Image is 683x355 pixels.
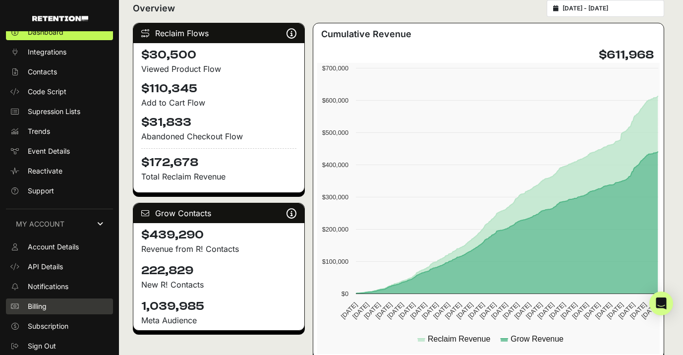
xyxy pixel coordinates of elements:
a: Sign Out [6,338,113,354]
div: Open Intercom Messenger [649,292,673,315]
h4: 1,039,985 [141,298,296,314]
text: [DATE] [386,301,405,320]
text: [DATE] [397,301,416,320]
h2: Overview [133,1,175,15]
a: Supression Lists [6,104,113,119]
a: Support [6,183,113,199]
text: [DATE] [536,301,555,320]
span: Support [28,186,54,196]
text: [DATE] [605,301,625,320]
a: Integrations [6,44,113,60]
text: [DATE] [501,301,520,320]
p: Total Reclaim Revenue [141,171,296,182]
a: Billing [6,298,113,314]
text: $400,000 [322,161,348,169]
span: Integrations [28,47,66,57]
a: Code Script [6,84,113,100]
span: Notifications [28,282,68,292]
text: $500,000 [322,129,348,136]
div: Abandoned Checkout Flow [141,130,296,142]
a: Reactivate [6,163,113,179]
span: Sign Out [28,341,56,351]
a: Dashboard [6,24,113,40]
a: Trends [6,123,113,139]
text: [DATE] [420,301,440,320]
h4: 222,829 [141,263,296,279]
text: Reclaim Revenue [428,335,490,343]
h4: $31,833 [141,115,296,130]
a: Notifications [6,279,113,295]
text: Grow Revenue [511,335,564,343]
p: Revenue from R! Contacts [141,243,296,255]
text: [DATE] [455,301,474,320]
span: API Details [28,262,63,272]
span: Event Details [28,146,70,156]
a: Contacts [6,64,113,80]
a: Account Details [6,239,113,255]
span: Code Script [28,87,66,97]
text: [DATE] [594,301,613,320]
div: Reclaim Flows [133,23,304,43]
div: Grow Contacts [133,203,304,223]
text: [DATE] [408,301,428,320]
span: MY ACCOUNT [16,219,64,229]
text: [DATE] [524,301,544,320]
text: $200,000 [322,226,348,233]
span: Trends [28,126,50,136]
h4: $611,968 [599,47,654,63]
span: Subscription [28,321,68,331]
div: Viewed Product Flow [141,63,296,75]
h4: $439,290 [141,227,296,243]
text: [DATE] [617,301,636,320]
div: Meta Audience [141,314,296,326]
a: MY ACCOUNT [6,209,113,239]
a: Subscription [6,318,113,334]
text: [DATE] [559,301,578,320]
h3: Cumulative Revenue [321,27,411,41]
a: API Details [6,259,113,275]
text: [DATE] [432,301,451,320]
text: [DATE] [628,301,648,320]
h4: $30,500 [141,47,296,63]
span: Contacts [28,67,57,77]
text: [DATE] [362,301,382,320]
text: [DATE] [478,301,497,320]
text: [DATE] [374,301,393,320]
p: New R! Contacts [141,279,296,291]
text: [DATE] [582,301,601,320]
h4: $110,345 [141,81,296,97]
span: Reactivate [28,166,62,176]
span: Billing [28,301,47,311]
text: [DATE] [351,301,370,320]
img: Retention.com [32,16,88,21]
span: Supression Lists [28,107,80,117]
text: [DATE] [490,301,509,320]
text: $100,000 [322,258,348,265]
text: [DATE] [512,301,532,320]
text: $300,000 [322,193,348,201]
text: [DATE] [466,301,486,320]
span: Account Details [28,242,79,252]
text: $700,000 [322,64,348,72]
text: [DATE] [443,301,462,320]
text: [DATE] [570,301,590,320]
a: Event Details [6,143,113,159]
div: Add to Cart Flow [141,97,296,109]
span: Dashboard [28,27,63,37]
text: [DATE] [547,301,567,320]
text: [DATE] [339,301,358,320]
text: $600,000 [322,97,348,104]
h4: $172,678 [141,148,296,171]
text: $0 [341,290,348,297]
